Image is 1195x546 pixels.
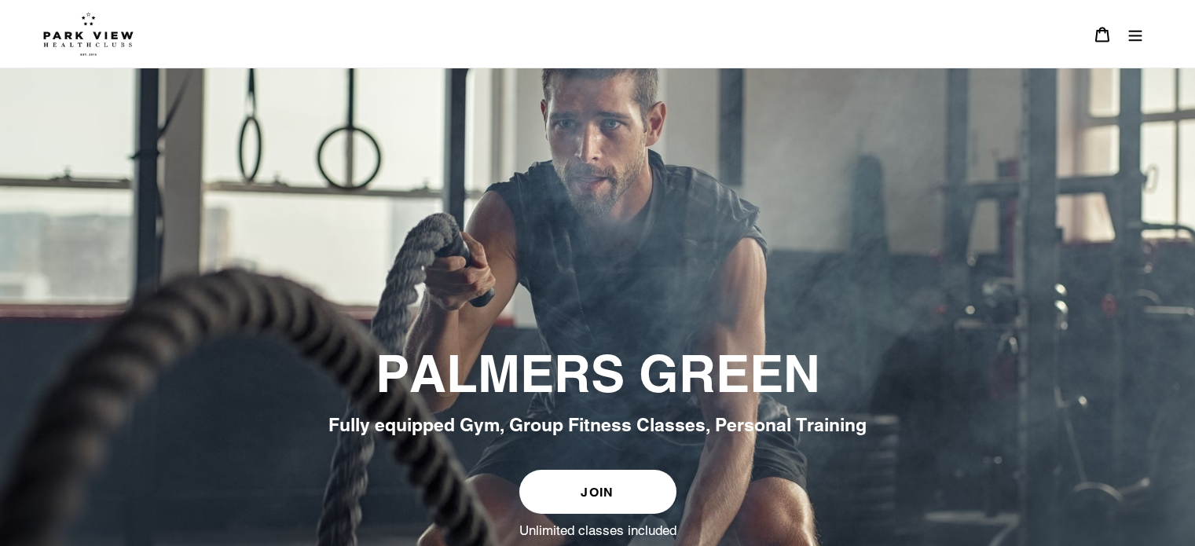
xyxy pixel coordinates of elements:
span: Fully equipped Gym, Group Fitness Classes, Personal Training [328,414,867,435]
label: Unlimited classes included [519,522,676,539]
h2: PALMERS GREEN [170,344,1026,405]
a: JOIN [519,470,676,514]
button: Menu [1119,17,1152,51]
img: Park view health clubs is a gym near you. [43,12,134,56]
